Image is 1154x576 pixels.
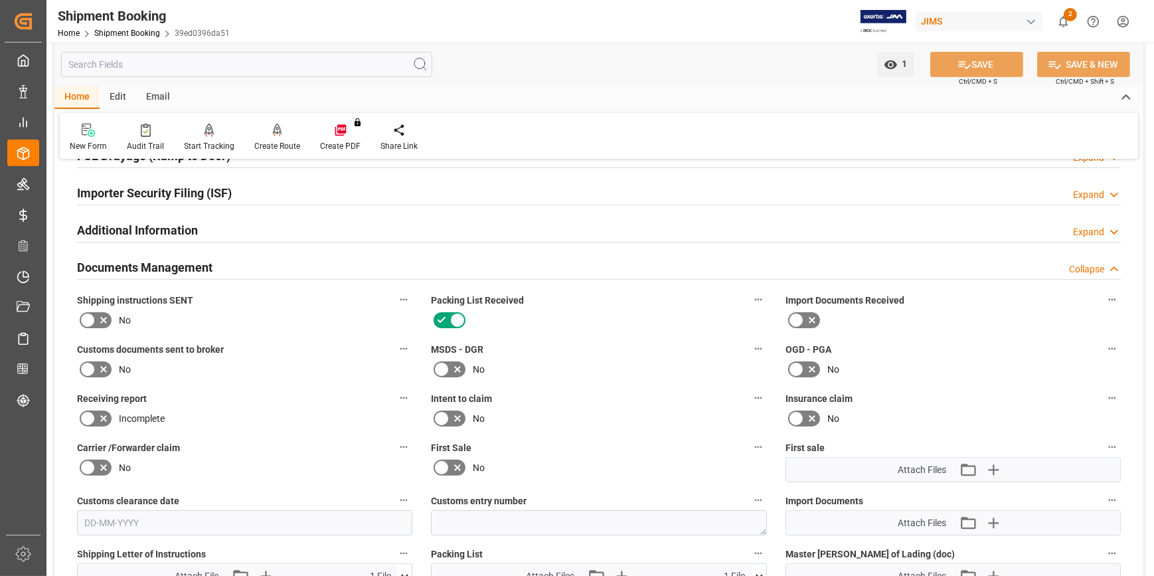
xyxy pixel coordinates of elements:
[119,461,131,475] span: No
[1048,7,1078,37] button: show 2 new notifications
[827,363,839,377] span: No
[827,412,839,426] span: No
[70,140,107,152] div: New Form
[254,140,300,152] div: Create Route
[54,86,100,109] div: Home
[77,258,212,276] h2: Documents Management
[1037,52,1130,77] button: SAVE & NEW
[77,343,224,357] span: Customs documents sent to broker
[395,492,412,509] button: Customs clearance date
[77,221,198,239] h2: Additional Information
[785,494,863,508] span: Import Documents
[750,438,767,456] button: First Sale
[1078,7,1108,37] button: Help Center
[473,412,485,426] span: No
[119,314,131,328] span: No
[1073,225,1104,239] div: Expand
[930,52,1023,77] button: SAVE
[785,343,831,357] span: OGD - PGA
[898,58,908,69] span: 1
[100,86,136,109] div: Edit
[77,392,147,406] span: Receiving report
[127,140,164,152] div: Audit Trail
[1069,262,1104,276] div: Collapse
[395,438,412,456] button: Carrier /Forwarder claim
[898,463,946,477] span: Attach Files
[431,392,492,406] span: Intent to claim
[1104,340,1121,357] button: OGD - PGA
[58,6,230,26] div: Shipment Booking
[380,140,418,152] div: Share Link
[785,547,955,561] span: Master [PERSON_NAME] of Lading (doc)
[959,76,997,86] span: Ctrl/CMD + S
[77,294,193,308] span: Shipping instructions SENT
[750,492,767,509] button: Customs entry number
[1104,438,1121,456] button: First sale
[898,516,946,530] span: Attach Files
[431,547,483,561] span: Packing List
[750,340,767,357] button: MSDS - DGR
[136,86,180,109] div: Email
[431,494,527,508] span: Customs entry number
[77,547,206,561] span: Shipping Letter of Instructions
[184,140,234,152] div: Start Tracking
[58,29,80,38] a: Home
[61,52,432,77] input: Search Fields
[77,184,232,202] h2: Importer Security Filing (ISF)
[877,52,914,77] button: open menu
[750,291,767,308] button: Packing List Received
[395,545,412,562] button: Shipping Letter of Instructions
[77,510,412,535] input: DD-MM-YYYY
[77,494,179,508] span: Customs clearance date
[94,29,160,38] a: Shipment Booking
[395,340,412,357] button: Customs documents sent to broker
[431,441,471,455] span: First Sale
[431,294,524,308] span: Packing List Received
[1073,188,1104,202] div: Expand
[119,363,131,377] span: No
[1104,291,1121,308] button: Import Documents Received
[750,545,767,562] button: Packing List
[395,291,412,308] button: Shipping instructions SENT
[916,12,1043,31] div: JIMS
[1056,76,1114,86] span: Ctrl/CMD + Shift + S
[431,343,483,357] span: MSDS - DGR
[1104,389,1121,407] button: Insurance claim
[119,412,165,426] span: Incomplete
[785,294,904,308] span: Import Documents Received
[473,363,485,377] span: No
[861,10,906,33] img: Exertis%20JAM%20-%20Email%20Logo.jpg_1722504956.jpg
[750,389,767,407] button: Intent to claim
[785,392,853,406] span: Insurance claim
[785,441,825,455] span: First sale
[1064,8,1077,21] span: 2
[916,9,1048,34] button: JIMS
[77,441,180,455] span: Carrier /Forwarder claim
[1104,492,1121,509] button: Import Documents
[395,389,412,407] button: Receiving report
[473,461,485,475] span: No
[1104,545,1121,562] button: Master [PERSON_NAME] of Lading (doc)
